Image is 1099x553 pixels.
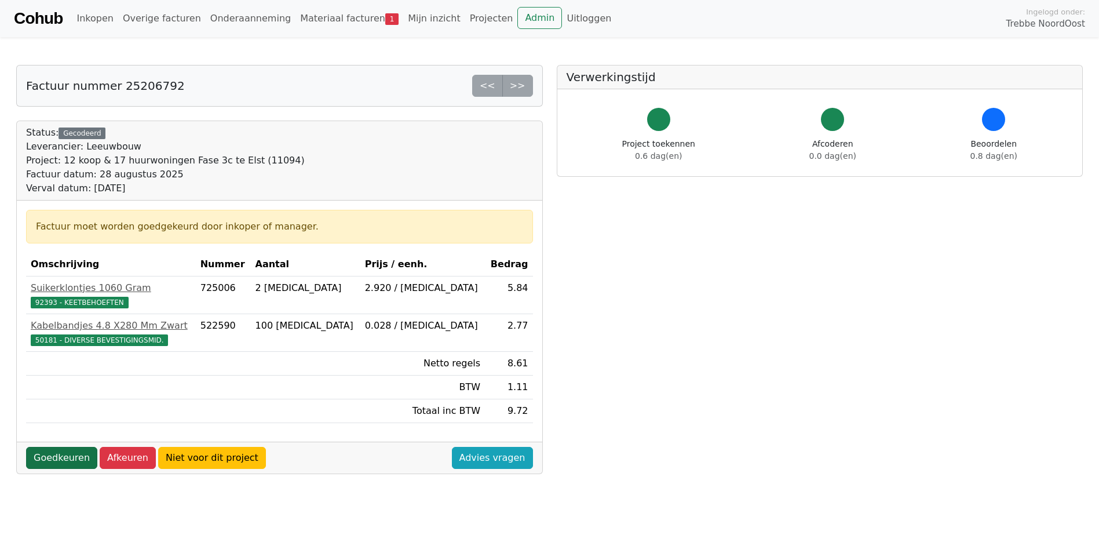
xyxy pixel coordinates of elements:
[31,281,191,309] a: Suikerklontjes 1060 Gram92393 - KEETBEHOEFTEN
[403,7,465,30] a: Mijn inzicht
[635,151,682,161] span: 0.6 dag(en)
[31,281,191,295] div: Suikerklontjes 1060 Gram
[72,7,118,30] a: Inkopen
[360,399,485,423] td: Totaal inc BTW
[26,168,305,181] div: Factuur datum: 28 augustus 2025
[14,5,63,32] a: Cohub
[452,447,533,469] a: Advies vragen
[485,399,532,423] td: 9.72
[485,314,532,352] td: 2.77
[365,281,480,295] div: 2.920 / [MEDICAL_DATA]
[465,7,518,30] a: Projecten
[26,79,185,93] h5: Factuur nummer 25206792
[365,319,480,333] div: 0.028 / [MEDICAL_DATA]
[251,253,360,276] th: Aantal
[196,314,251,352] td: 522590
[360,376,485,399] td: BTW
[26,126,305,195] div: Status:
[562,7,616,30] a: Uitloggen
[970,151,1017,161] span: 0.8 dag(en)
[385,13,399,25] span: 1
[59,128,105,139] div: Gecodeerd
[26,181,305,195] div: Verval datum: [DATE]
[360,253,485,276] th: Prijs / eenh.
[622,138,695,162] div: Project toekennen
[485,352,532,376] td: 8.61
[567,70,1074,84] h5: Verwerkingstijd
[26,140,305,154] div: Leverancier: Leeuwbouw
[26,253,196,276] th: Omschrijving
[970,138,1017,162] div: Beoordelen
[100,447,156,469] a: Afkeuren
[295,7,403,30] a: Materiaal facturen1
[206,7,295,30] a: Onderaanneming
[31,334,168,346] span: 50181 - DIVERSE BEVESTIGINGSMID.
[255,319,356,333] div: 100 [MEDICAL_DATA]
[485,376,532,399] td: 1.11
[158,447,266,469] a: Niet voor dit project
[485,253,532,276] th: Bedrag
[485,276,532,314] td: 5.84
[31,319,191,347] a: Kabelbandjes 4.8 X280 Mm Zwart50181 - DIVERSE BEVESTIGINGSMID.
[31,297,129,308] span: 92393 - KEETBEHOEFTEN
[809,151,856,161] span: 0.0 dag(en)
[196,276,251,314] td: 725006
[196,253,251,276] th: Nummer
[360,352,485,376] td: Netto regels
[26,447,97,469] a: Goedkeuren
[118,7,206,30] a: Overige facturen
[36,220,523,234] div: Factuur moet worden goedgekeurd door inkoper of manager.
[1006,17,1085,31] span: Trebbe NoordOost
[26,154,305,168] div: Project: 12 koop & 17 huurwoningen Fase 3c te Elst (11094)
[809,138,856,162] div: Afcoderen
[517,7,562,29] a: Admin
[31,319,191,333] div: Kabelbandjes 4.8 X280 Mm Zwart
[1026,6,1085,17] span: Ingelogd onder:
[255,281,356,295] div: 2 [MEDICAL_DATA]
